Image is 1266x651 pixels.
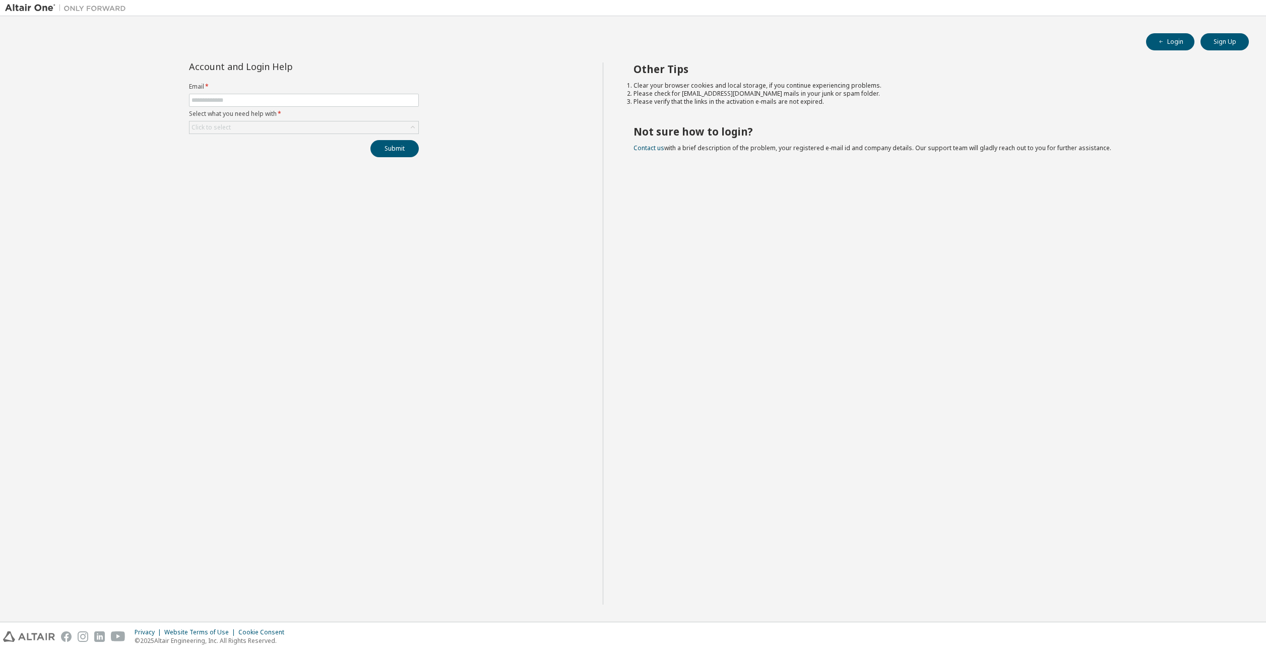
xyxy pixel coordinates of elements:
img: altair_logo.svg [3,631,55,642]
span: with a brief description of the problem, your registered e-mail id and company details. Our suppo... [634,144,1111,152]
img: Altair One [5,3,131,13]
li: Clear your browser cookies and local storage, if you continue experiencing problems. [634,82,1231,90]
div: Click to select [189,121,418,134]
h2: Other Tips [634,62,1231,76]
button: Submit [370,140,419,157]
h2: Not sure how to login? [634,125,1231,138]
img: instagram.svg [78,631,88,642]
img: facebook.svg [61,631,72,642]
div: Website Terms of Use [164,628,238,636]
img: youtube.svg [111,631,125,642]
li: Please verify that the links in the activation e-mails are not expired. [634,98,1231,106]
li: Please check for [EMAIL_ADDRESS][DOMAIN_NAME] mails in your junk or spam folder. [634,90,1231,98]
div: Cookie Consent [238,628,290,636]
img: linkedin.svg [94,631,105,642]
div: Click to select [192,123,231,132]
div: Privacy [135,628,164,636]
div: Account and Login Help [189,62,373,71]
p: © 2025 Altair Engineering, Inc. All Rights Reserved. [135,636,290,645]
button: Login [1146,33,1194,50]
button: Sign Up [1200,33,1249,50]
label: Email [189,83,419,91]
label: Select what you need help with [189,110,419,118]
a: Contact us [634,144,664,152]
